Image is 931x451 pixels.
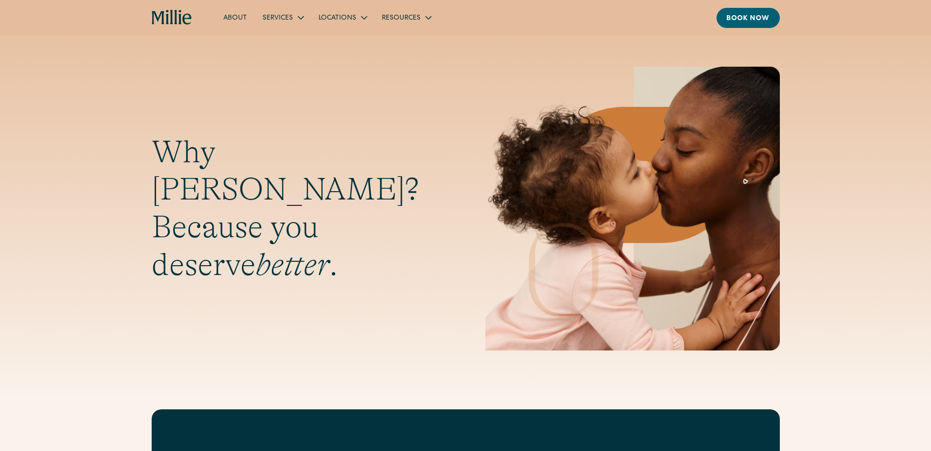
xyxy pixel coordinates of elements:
[319,13,356,24] div: Locations
[717,8,780,28] a: Book now
[726,14,770,24] div: Book now
[374,9,438,25] div: Resources
[152,133,446,284] h1: Why [PERSON_NAME]? Because you deserve .
[152,10,192,25] a: home
[311,9,374,25] div: Locations
[382,13,421,24] div: Resources
[485,67,780,351] img: Mother and baby sharing a kiss, highlighting the emotional bond and nurturing care at the heart o...
[263,13,293,24] div: Services
[255,9,311,25] div: Services
[215,9,255,25] a: About
[256,247,329,282] em: better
